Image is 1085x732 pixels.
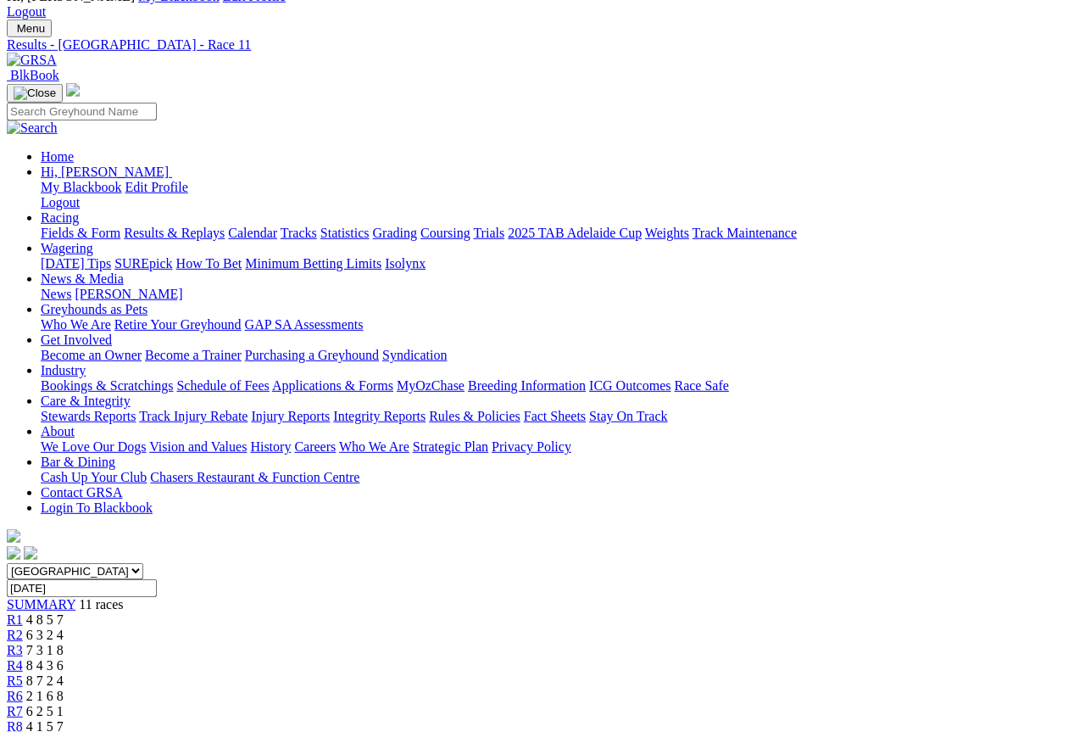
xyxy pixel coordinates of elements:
[7,597,75,612] a: SUMMARY
[139,409,248,423] a: Track Injury Rebate
[272,378,393,393] a: Applications & Forms
[373,226,417,240] a: Grading
[228,226,277,240] a: Calendar
[508,226,642,240] a: 2025 TAB Adelaide Cup
[124,226,225,240] a: Results & Replays
[7,612,23,627] a: R1
[333,409,426,423] a: Integrity Reports
[41,226,1078,241] div: Racing
[245,256,381,271] a: Minimum Betting Limits
[41,485,122,500] a: Contact GRSA
[176,256,242,271] a: How To Bet
[14,87,56,100] img: Close
[429,409,520,423] a: Rules & Policies
[114,317,242,332] a: Retire Your Greyhound
[79,597,123,612] span: 11 races
[7,628,23,642] span: R2
[26,643,64,657] span: 7 3 1 8
[41,287,1078,302] div: News & Media
[41,165,172,179] a: Hi, [PERSON_NAME]
[41,439,146,454] a: We Love Our Dogs
[468,378,586,393] a: Breeding Information
[382,348,447,362] a: Syndication
[24,546,37,560] img: twitter.svg
[413,439,488,454] a: Strategic Plan
[339,439,409,454] a: Who We Are
[7,53,57,68] img: GRSA
[7,120,58,136] img: Search
[145,348,242,362] a: Become a Trainer
[7,4,46,19] a: Logout
[41,317,111,332] a: Who We Are
[41,256,111,271] a: [DATE] Tips
[176,378,269,393] a: Schedule of Fees
[10,68,59,82] span: BlkBook
[245,348,379,362] a: Purchasing a Greyhound
[7,673,23,688] a: R5
[26,673,64,688] span: 8 7 2 4
[245,317,364,332] a: GAP SA Assessments
[524,409,586,423] a: Fact Sheets
[7,689,23,703] a: R6
[41,348,142,362] a: Become an Owner
[41,195,80,210] a: Logout
[75,287,182,301] a: [PERSON_NAME]
[149,439,247,454] a: Vision and Values
[41,241,93,255] a: Wagering
[41,302,147,316] a: Greyhounds as Pets
[420,226,470,240] a: Coursing
[26,612,64,627] span: 4 8 5 7
[7,704,23,718] a: R7
[41,378,173,393] a: Bookings & Scratchings
[114,256,172,271] a: SUREpick
[41,470,1078,485] div: Bar & Dining
[41,287,71,301] a: News
[26,628,64,642] span: 6 3 2 4
[41,500,153,515] a: Login To Blackbook
[41,332,112,347] a: Get Involved
[41,439,1078,455] div: About
[41,348,1078,363] div: Get Involved
[7,546,20,560] img: facebook.svg
[41,363,86,377] a: Industry
[473,226,504,240] a: Trials
[41,409,136,423] a: Stewards Reports
[7,103,157,120] input: Search
[7,643,23,657] span: R3
[251,409,330,423] a: Injury Reports
[7,37,1078,53] div: Results - [GEOGRAPHIC_DATA] - Race 11
[294,439,336,454] a: Careers
[41,256,1078,271] div: Wagering
[385,256,426,271] a: Isolynx
[66,83,80,97] img: logo-grsa-white.png
[7,20,52,37] button: Toggle navigation
[693,226,797,240] a: Track Maintenance
[589,378,670,393] a: ICG Outcomes
[492,439,571,454] a: Privacy Policy
[41,394,131,408] a: Care & Integrity
[645,226,689,240] a: Weights
[41,271,124,286] a: News & Media
[41,455,115,469] a: Bar & Dining
[26,704,64,718] span: 6 2 5 1
[7,68,59,82] a: BlkBook
[41,409,1078,424] div: Care & Integrity
[41,378,1078,394] div: Industry
[41,180,122,194] a: My Blackbook
[7,84,63,103] button: Toggle navigation
[7,658,23,673] a: R4
[41,210,79,225] a: Racing
[125,180,188,194] a: Edit Profile
[41,180,1078,210] div: Hi, [PERSON_NAME]
[26,689,64,703] span: 2 1 6 8
[41,317,1078,332] div: Greyhounds as Pets
[26,658,64,673] span: 8 4 3 6
[150,470,359,484] a: Chasers Restaurant & Function Centre
[41,149,74,164] a: Home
